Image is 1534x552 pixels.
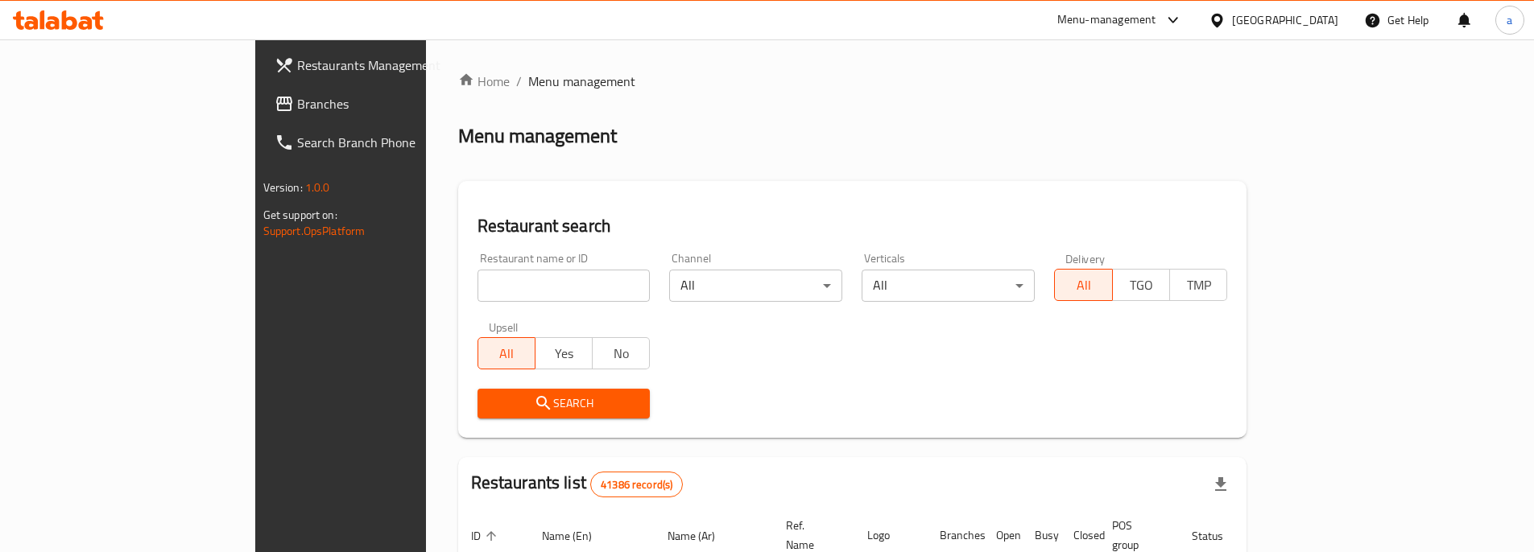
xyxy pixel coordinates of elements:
a: Branches [262,84,511,123]
button: Yes [535,337,593,369]
li: / [516,72,522,91]
div: All [862,270,1035,302]
span: Search [490,393,638,414]
span: a [1507,11,1512,29]
h2: Restaurants list [471,471,684,497]
input: Search for restaurant name or ID.. [478,270,651,302]
button: TMP [1169,269,1227,301]
button: Search [478,389,651,418]
div: Menu-management [1057,10,1156,30]
div: All [669,270,842,302]
span: Version: [263,177,303,198]
label: Delivery [1065,253,1106,264]
span: ID [471,526,502,546]
span: Yes [542,342,586,365]
button: TGO [1112,269,1170,301]
nav: breadcrumb [458,72,1247,91]
span: TGO [1119,274,1164,297]
span: Menu management [528,72,635,91]
h2: Restaurant search [478,214,1228,238]
span: 41386 record(s) [591,477,682,492]
button: No [592,337,650,369]
span: Branches [297,94,498,113]
span: Search Branch Phone [297,133,498,152]
div: [GEOGRAPHIC_DATA] [1232,11,1338,29]
a: Restaurants Management [262,46,511,84]
button: All [478,337,535,369]
span: 1.0.0 [305,177,330,198]
h2: Menu management [458,123,617,149]
span: TMP [1176,274,1221,297]
span: No [599,342,643,365]
span: All [1061,274,1106,297]
button: All [1054,269,1112,301]
span: All [485,342,529,365]
span: Name (Ar) [668,526,736,546]
div: Export file [1201,465,1240,504]
a: Support.OpsPlatform [263,220,366,241]
span: Name (En) [542,526,613,546]
div: Total records count [590,472,683,497]
label: Upsell [489,321,519,332]
span: Status [1192,526,1244,546]
span: Restaurants Management [297,56,498,75]
a: Search Branch Phone [262,123,511,162]
span: Get support on: [263,204,337,225]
